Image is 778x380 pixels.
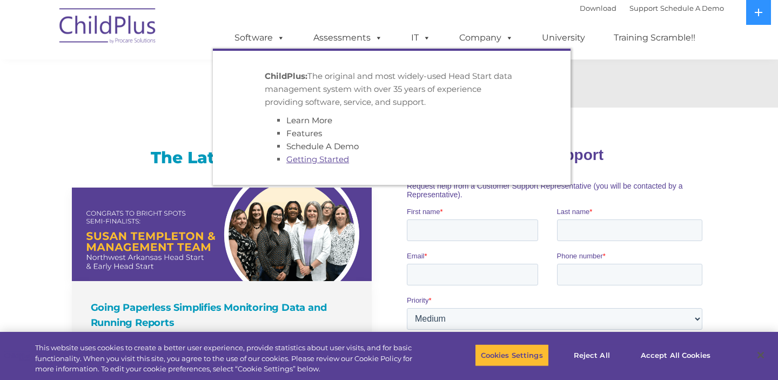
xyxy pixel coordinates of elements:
button: Cookies Settings [475,344,549,366]
a: Getting Started [286,154,349,164]
a: IT [400,27,441,49]
a: University [531,27,596,49]
a: Assessments [303,27,393,49]
a: Schedule A Demo [660,4,724,12]
a: Schedule A Demo [286,141,359,151]
img: ChildPlus by Procare Solutions [54,1,162,55]
span: Phone number [150,116,196,124]
button: Accept All Cookies [635,344,716,366]
strong: ChildPlus: [265,71,307,81]
a: Features [286,128,322,138]
div: This website uses cookies to create a better user experience, provide statistics about user visit... [35,343,428,375]
a: Company [448,27,524,49]
h3: The Latest News [72,147,372,169]
span: Last name [150,71,183,79]
a: Support [629,4,658,12]
a: Learn More [286,115,332,125]
a: Training Scramble!! [603,27,706,49]
button: Reject All [558,344,626,366]
h4: Going Paperless Simplifies Monitoring Data and Running Reports [91,300,356,330]
button: Close [749,343,773,367]
a: Software [224,27,296,49]
font: | [580,4,724,12]
a: Download [580,4,616,12]
p: The original and most widely-used Head Start data management system with over 35 years of experie... [265,70,519,109]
